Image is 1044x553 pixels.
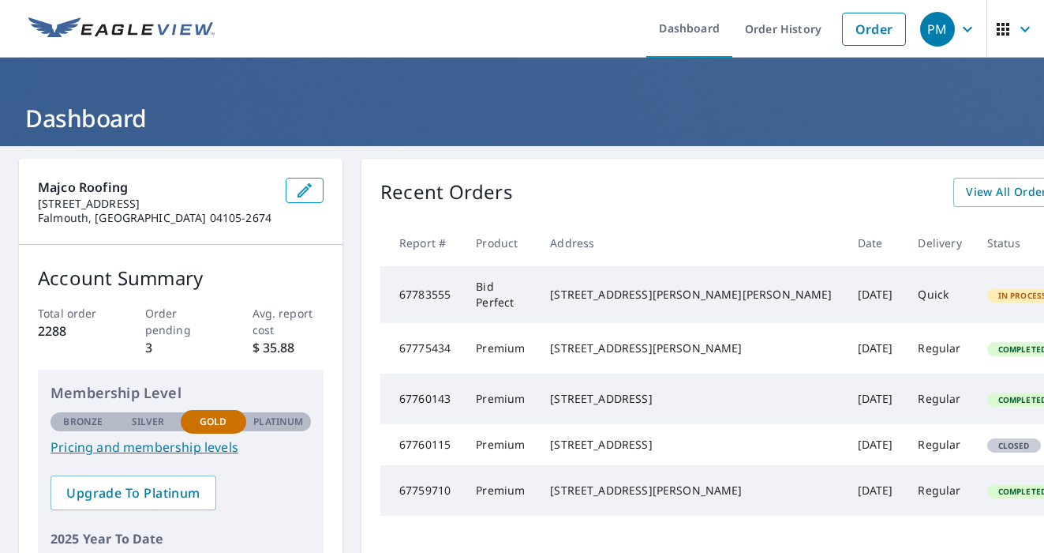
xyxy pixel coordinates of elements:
[28,17,215,41] img: EV Logo
[905,323,974,374] td: Regular
[380,266,463,323] td: 67783555
[463,323,537,374] td: Premium
[550,391,832,407] div: [STREET_ADDRESS]
[38,305,110,322] p: Total order
[51,529,311,548] p: 2025 Year To Date
[845,323,906,374] td: [DATE]
[550,483,832,498] div: [STREET_ADDRESS][PERSON_NAME]
[51,476,216,510] a: Upgrade To Platinum
[380,323,463,374] td: 67775434
[845,266,906,323] td: [DATE]
[905,266,974,323] td: Quick
[145,338,217,357] p: 3
[463,424,537,465] td: Premium
[63,484,204,502] span: Upgrade To Platinum
[920,12,955,47] div: PM
[380,465,463,516] td: 67759710
[463,374,537,424] td: Premium
[905,465,974,516] td: Regular
[51,438,311,457] a: Pricing and membership levels
[842,13,906,46] a: Order
[537,220,844,266] th: Address
[463,220,537,266] th: Product
[380,178,513,207] p: Recent Orders
[463,266,537,323] td: Bid Perfect
[550,340,832,356] div: [STREET_ADDRESS][PERSON_NAME]
[253,415,303,429] p: Platinum
[51,382,311,404] p: Membership Level
[38,322,110,340] p: 2288
[380,374,463,424] td: 67760143
[989,440,1039,451] span: Closed
[905,374,974,424] td: Regular
[550,437,832,453] div: [STREET_ADDRESS]
[145,305,217,338] p: Order pending
[380,424,463,465] td: 67760115
[63,415,103,429] p: Bronze
[38,211,273,225] p: Falmouth, [GEOGRAPHIC_DATA] 04105-2674
[380,220,463,266] th: Report #
[550,287,832,303] div: [STREET_ADDRESS][PERSON_NAME][PERSON_NAME]
[845,424,906,465] td: [DATE]
[19,102,1025,134] h1: Dashboard
[845,465,906,516] td: [DATE]
[905,424,974,465] td: Regular
[845,374,906,424] td: [DATE]
[38,178,273,197] p: Majco Roofing
[905,220,974,266] th: Delivery
[132,415,165,429] p: Silver
[38,264,324,292] p: Account Summary
[253,305,324,338] p: Avg. report cost
[463,465,537,516] td: Premium
[38,197,273,211] p: [STREET_ADDRESS]
[253,338,324,357] p: $ 35.88
[845,220,906,266] th: Date
[200,415,226,429] p: Gold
